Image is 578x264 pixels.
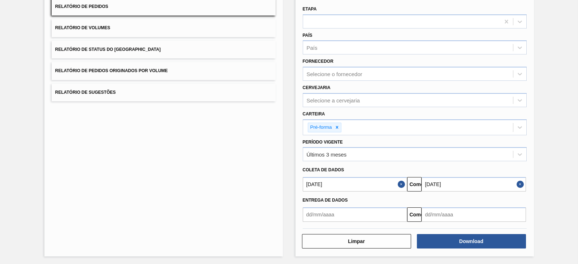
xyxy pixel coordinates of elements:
[55,26,110,31] font: Relatório de Volumes
[422,207,526,222] input: dd/mm/aaaa
[407,207,422,222] button: Comeu
[307,97,360,103] font: Selecione a cervejaria
[52,41,276,58] button: Relatório de Status do [GEOGRAPHIC_DATA]
[55,47,161,52] font: Relatório de Status do [GEOGRAPHIC_DATA]
[348,238,365,244] font: Limpar
[410,181,427,187] font: Comeu
[52,62,276,80] button: Relatório de Pedidos Originados por Volume
[303,33,312,38] font: País
[302,234,411,248] button: Limpar
[52,84,276,101] button: Relatório de Sugestões
[417,234,526,248] button: Download
[55,90,116,95] font: Relatório de Sugestões
[307,71,362,77] font: Selecione o fornecedor
[303,177,407,192] input: dd/mm/aaaa
[459,238,483,244] font: Download
[303,6,317,12] font: Etapa
[398,177,407,192] button: Fechar
[55,4,108,9] font: Relatório de Pedidos
[422,177,526,192] input: dd/mm/aaaa
[303,59,333,64] font: Fornecedor
[303,140,343,145] font: Período Vigente
[55,69,168,74] font: Relatório de Pedidos Originados por Volume
[310,124,332,130] font: Pré-forma
[303,167,344,172] font: Coleta de dados
[303,198,348,203] font: Entrega de dados
[307,45,318,51] font: País
[303,85,331,90] font: Cervejaria
[517,177,526,192] button: Close
[52,19,276,37] button: Relatório de Volumes
[303,111,325,116] font: Carteira
[303,207,407,222] input: dd/mm/aaaa
[410,212,427,217] font: Comeu
[307,151,347,158] font: Últimos 3 meses
[407,177,422,192] button: Comeu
